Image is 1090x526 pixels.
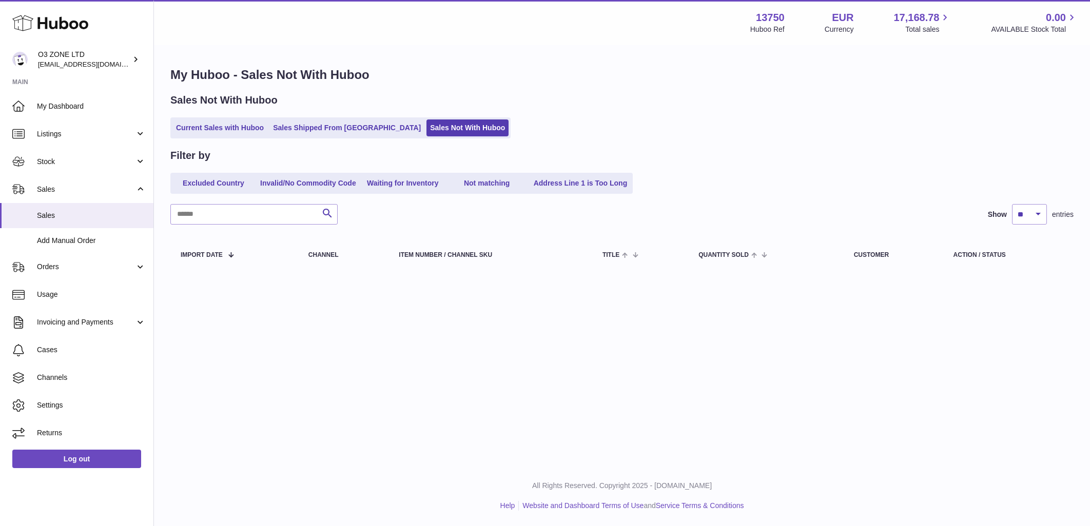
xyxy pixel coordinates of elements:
[37,317,135,327] span: Invoicing and Payments
[37,262,135,272] span: Orders
[953,252,1063,258] div: Action / Status
[362,175,444,192] a: Waiting for Inventory
[170,149,210,163] h2: Filter by
[426,119,509,136] a: Sales Not With Huboo
[37,428,146,438] span: Returns
[37,400,146,410] span: Settings
[12,52,28,67] img: hello@o3zoneltd.co.uk
[991,11,1078,34] a: 0.00 AVAILABLE Stock Total
[519,501,744,511] li: and
[854,252,933,258] div: Customer
[37,185,135,194] span: Sales
[399,252,582,258] div: Item Number / Channel SKU
[170,67,1074,83] h1: My Huboo - Sales Not With Huboo
[832,11,853,25] strong: EUR
[12,450,141,468] a: Log out
[37,129,135,139] span: Listings
[446,175,528,192] a: Not matching
[825,25,854,34] div: Currency
[656,501,744,510] a: Service Terms & Conditions
[750,25,785,34] div: Huboo Ref
[1046,11,1066,25] span: 0.00
[37,345,146,355] span: Cases
[162,481,1082,491] p: All Rights Reserved. Copyright 2025 - [DOMAIN_NAME]
[308,252,378,258] div: Channel
[893,11,939,25] span: 17,168.78
[257,175,360,192] a: Invalid/No Commodity Code
[1052,210,1074,219] span: entries
[500,501,515,510] a: Help
[269,119,424,136] a: Sales Shipped From [GEOGRAPHIC_DATA]
[37,290,146,299] span: Usage
[522,501,644,510] a: Website and Dashboard Terms of Use
[988,210,1007,219] label: Show
[172,175,255,192] a: Excluded Country
[170,93,278,107] h2: Sales Not With Huboo
[756,11,785,25] strong: 13750
[602,252,619,258] span: Title
[172,119,267,136] a: Current Sales with Huboo
[37,373,146,382] span: Channels
[991,25,1078,34] span: AVAILABLE Stock Total
[38,60,151,68] span: [EMAIL_ADDRESS][DOMAIN_NAME]
[37,236,146,246] span: Add Manual Order
[37,157,135,167] span: Stock
[37,102,146,111] span: My Dashboard
[38,50,130,69] div: O3 ZONE LTD
[530,175,631,192] a: Address Line 1 is Too Long
[698,252,749,258] span: Quantity Sold
[905,25,951,34] span: Total sales
[893,11,951,34] a: 17,168.78 Total sales
[181,252,223,258] span: Import date
[37,211,146,220] span: Sales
